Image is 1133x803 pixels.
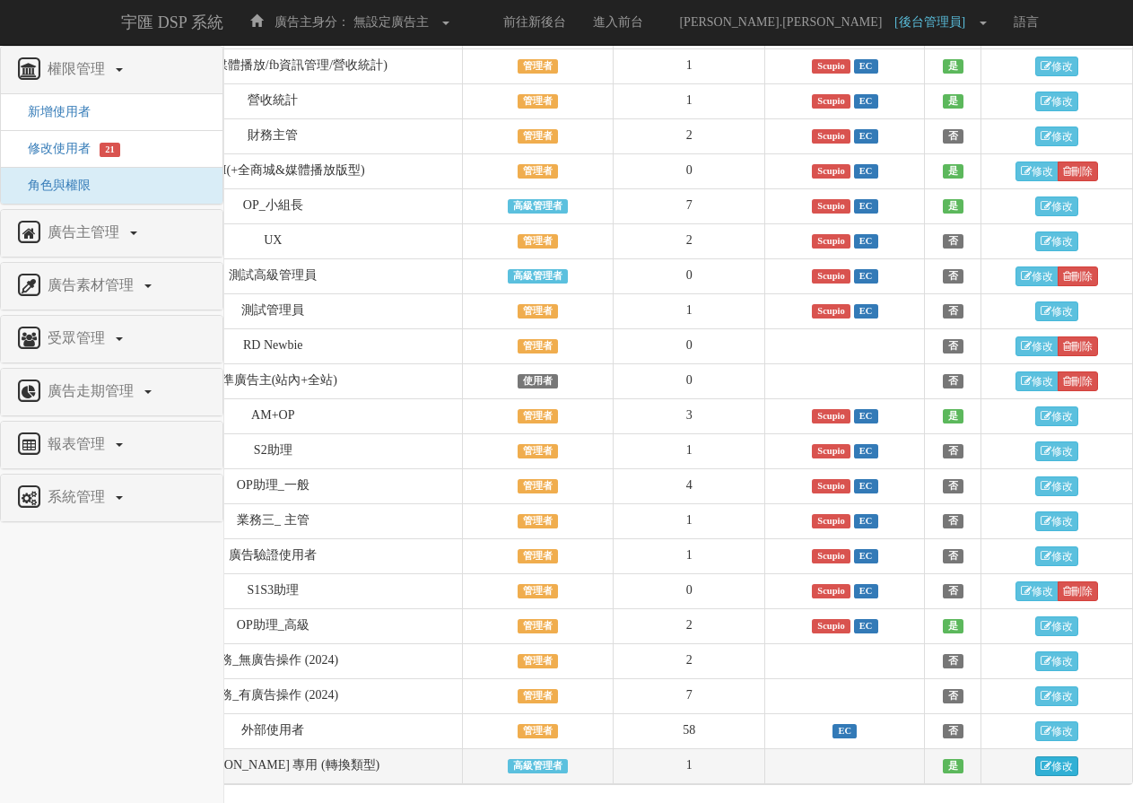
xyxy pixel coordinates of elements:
[614,713,765,748] td: 58
[812,584,850,598] span: Scupio
[812,59,850,74] span: Scupio
[943,619,964,633] span: 是
[943,514,964,528] span: 否
[14,378,209,406] a: 廣告走期管理
[943,374,964,388] span: 否
[812,444,850,458] span: Scupio
[1035,511,1078,531] a: 修改
[84,398,462,433] td: AM+OP
[1035,196,1078,216] a: 修改
[943,444,964,458] span: 否
[1035,231,1078,251] a: 修改
[614,398,765,433] td: 3
[84,538,462,573] td: 廣告驗證使用者
[84,678,462,713] td: 業務_有廣告操作 (2024)
[84,118,462,153] td: 財務主管
[43,277,143,292] span: 廣告素材管理
[1035,57,1078,76] a: 修改
[854,269,878,284] span: EC
[943,129,964,144] span: 否
[508,759,569,773] span: 高級管理者
[614,643,765,678] td: 2
[1035,756,1078,776] a: 修改
[518,444,559,458] span: 管理者
[518,549,559,563] span: 管理者
[518,129,559,144] span: 管理者
[943,164,964,179] span: 是
[943,234,964,249] span: 否
[614,538,765,573] td: 1
[854,479,878,493] span: EC
[943,94,964,109] span: 是
[518,584,559,598] span: 管理者
[1015,581,1059,601] a: 修改
[1015,161,1059,181] a: 修改
[1058,266,1098,286] a: 刪除
[275,15,350,29] span: 廣告主身分：
[854,304,878,319] span: EC
[14,325,209,353] a: 受眾管理
[14,219,209,248] a: 廣告主管理
[614,468,765,503] td: 4
[353,15,429,29] span: 無設定廣告主
[518,479,559,493] span: 管理者
[518,689,559,703] span: 管理者
[854,129,878,144] span: EC
[84,363,462,398] td: 標準廣告主(站內+全站)
[84,223,462,258] td: UX
[518,304,559,319] span: 管理者
[614,258,765,293] td: 0
[43,383,143,398] span: 廣告走期管理
[84,748,462,783] td: Edi, [PERSON_NAME] 專用 (轉換類型)
[84,293,462,328] td: 測試管理員
[812,269,850,284] span: Scupio
[518,339,559,353] span: 管理者
[43,330,114,345] span: 受眾管理
[518,724,559,738] span: 管理者
[518,234,559,249] span: 管理者
[14,431,209,459] a: 報表管理
[614,153,765,188] td: 0
[943,724,964,738] span: 否
[84,153,462,188] td: 標準AM(+全商城&媒體播放版型)
[43,61,114,76] span: 權限管理
[1058,581,1098,601] a: 刪除
[854,549,878,563] span: EC
[1035,476,1078,496] a: 修改
[812,234,850,249] span: Scupio
[1035,721,1078,741] a: 修改
[84,468,462,503] td: OP助理_一般
[43,436,114,451] span: 報表管理
[14,484,209,512] a: 系統管理
[943,409,964,423] span: 是
[614,118,765,153] td: 2
[43,489,114,504] span: 系統管理
[14,142,91,155] a: 修改使用者
[84,48,462,83] td: 標準AM(+媒體播放/fb資訊管理/營收統計)
[854,584,878,598] span: EC
[84,643,462,678] td: 業務_無廣告操作 (2024)
[614,83,765,118] td: 1
[84,713,462,748] td: 外部使用者
[614,748,765,783] td: 1
[14,179,91,192] a: 角色與權限
[508,199,569,214] span: 高級管理者
[518,59,559,74] span: 管理者
[1035,616,1078,636] a: 修改
[854,514,878,528] span: EC
[84,83,462,118] td: 營收統計
[1015,371,1059,391] a: 修改
[943,479,964,493] span: 否
[812,514,850,528] span: Scupio
[812,199,850,214] span: Scupio
[1035,651,1078,671] a: 修改
[943,339,964,353] span: 否
[812,619,850,633] span: Scupio
[1058,161,1098,181] a: 刪除
[943,269,964,284] span: 否
[1035,546,1078,566] a: 修改
[812,129,850,144] span: Scupio
[84,328,462,363] td: RD Newbie
[518,94,559,109] span: 管理者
